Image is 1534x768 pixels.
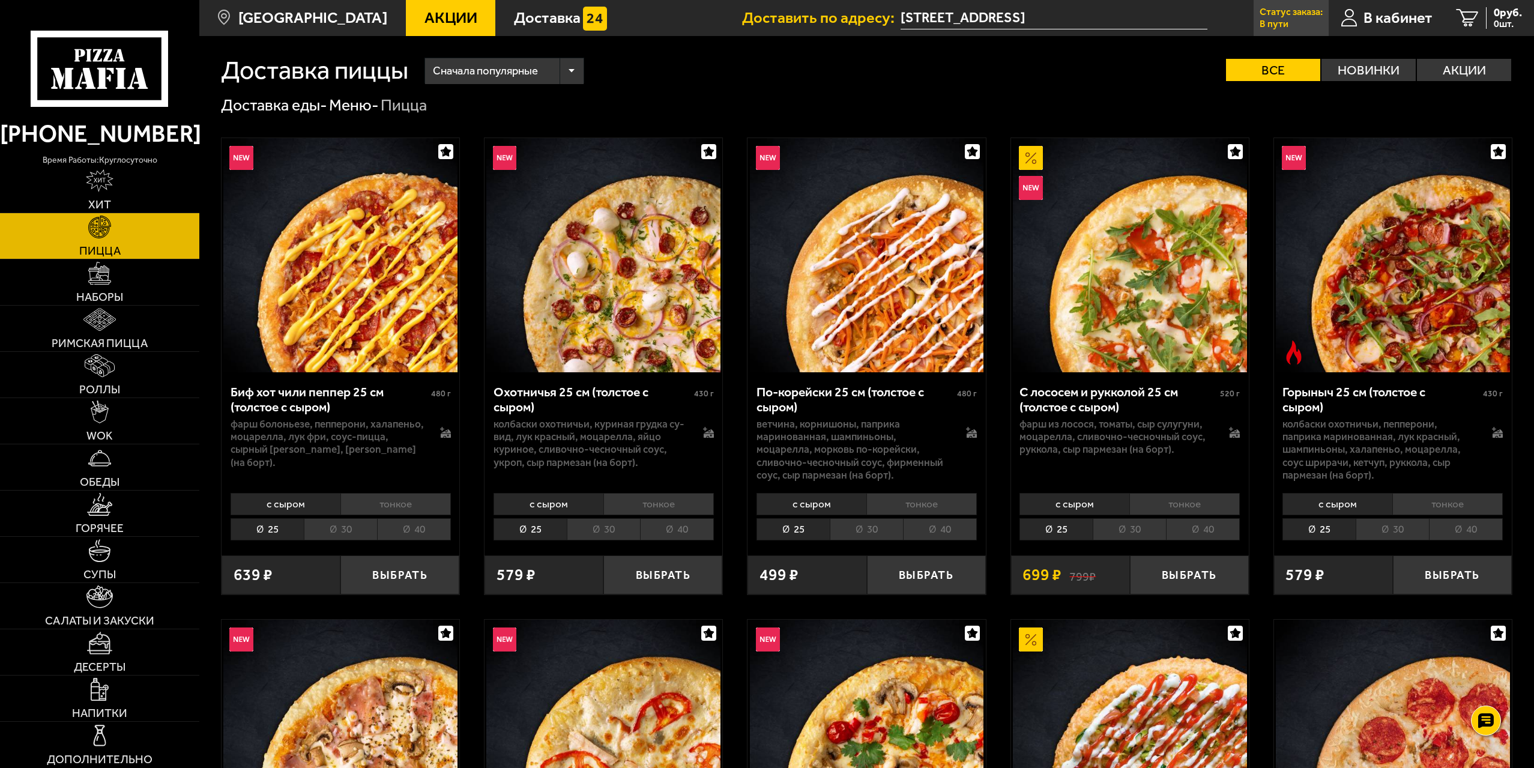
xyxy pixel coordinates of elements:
[1130,555,1249,594] button: Выбрать
[493,627,517,652] img: Новинка
[329,95,379,115] a: Меню-
[494,384,691,415] div: Охотничья 25 см (толстое с сыром)
[866,493,977,515] li: тонкое
[86,430,113,441] span: WOK
[72,707,127,719] span: Напитки
[222,138,459,372] a: НовинкаБиф хот чили пеппер 25 см (толстое с сыром)
[229,627,253,652] img: Новинка
[340,493,451,515] li: тонкое
[750,138,984,372] img: По-корейски 25 см (толстое с сыром)
[1226,59,1320,81] label: Все
[514,10,581,26] span: Доставка
[1166,518,1240,540] li: 40
[830,518,903,540] li: 30
[603,493,714,515] li: тонкое
[486,138,720,372] img: Охотничья 25 см (толстое с сыром)
[1019,518,1093,540] li: 25
[381,95,427,116] div: Пицца
[1013,138,1247,372] img: С лососем и рукколой 25 см (толстое с сыром)
[493,146,517,170] img: Новинка
[47,754,152,765] span: Дополнительно
[83,569,116,580] span: Супы
[494,493,603,515] li: с сыром
[231,493,340,515] li: с сыром
[234,567,273,583] span: 639 ₽
[424,10,477,26] span: Акции
[756,493,866,515] li: с сыром
[901,7,1207,29] span: проспект Просвещения, 7к2
[1356,518,1429,540] li: 30
[867,555,986,594] button: Выбрать
[1019,418,1213,456] p: фарш из лосося, томаты, сыр сулугуни, моцарелла, сливочно-чесночный соус, руккола, сыр пармезан (...
[1393,555,1512,594] button: Выбрать
[756,627,780,652] img: Новинка
[221,95,327,115] a: Доставка еды-
[494,418,687,469] p: колбаски охотничьи, куриная грудка су-вид, лук красный, моцарелла, яйцо куриное, сливочно-чесночн...
[223,138,457,372] img: Биф хот чили пеппер 25 см (толстое с сыром)
[231,418,424,469] p: фарш болоньезе, пепперони, халапеньо, моцарелла, лук фри, соус-пицца, сырный [PERSON_NAME], [PERS...
[431,389,451,399] span: 480 г
[747,138,985,372] a: НовинкаПо-корейски 25 см (толстое с сыром)
[231,518,304,540] li: 25
[694,389,714,399] span: 430 г
[1019,627,1043,652] img: Акционный
[756,518,830,540] li: 25
[1019,176,1043,200] img: Новинка
[756,384,954,415] div: По-корейски 25 см (толстое с сыром)
[1093,518,1166,540] li: 30
[340,555,459,594] button: Выбрать
[759,567,799,583] span: 499 ₽
[1276,138,1510,372] img: Горыныч 25 см (толстое с сыром)
[304,518,377,540] li: 30
[1282,340,1306,364] img: Острое блюдо
[1019,493,1129,515] li: с сыром
[1282,418,1476,482] p: колбаски Охотничьи, пепперони, паприка маринованная, лук красный, шампиньоны, халапеньо, моцарелл...
[79,245,121,256] span: Пицца
[1363,10,1433,26] span: В кабинет
[74,661,125,673] span: Десерты
[1282,384,1480,415] div: Горыныч 25 см (толстое с сыром)
[756,146,780,170] img: Новинка
[756,418,950,482] p: ветчина, корнишоны, паприка маринованная, шампиньоны, моцарелла, морковь по-корейски, сливочно-че...
[901,7,1207,29] input: Ваш адрес доставки
[1129,493,1240,515] li: тонкое
[1274,138,1512,372] a: НовинкаОстрое блюдоГорыныч 25 см (толстое с сыром)
[603,555,722,594] button: Выбрать
[221,58,408,83] h1: Доставка пиццы
[76,522,124,534] span: Горячее
[494,518,567,540] li: 25
[52,337,148,349] span: Римская пицца
[79,384,120,395] span: Роллы
[742,10,901,26] span: Доставить по адресу:
[1260,19,1288,29] p: В пути
[1260,7,1323,17] p: Статус заказа:
[231,384,428,415] div: Биф хот чили пеппер 25 см (толстое с сыром)
[1069,567,1096,583] s: 799 ₽
[76,291,123,303] span: Наборы
[567,518,640,540] li: 30
[1392,493,1503,515] li: тонкое
[1220,389,1240,399] span: 520 г
[1285,567,1324,583] span: 579 ₽
[1417,59,1511,81] label: Акции
[1019,146,1043,170] img: Акционный
[433,56,538,86] span: Сначала популярные
[497,567,536,583] span: 579 ₽
[1321,59,1416,81] label: Новинки
[229,146,253,170] img: Новинка
[485,138,722,372] a: НовинкаОхотничья 25 см (толстое с сыром)
[80,476,119,488] span: Обеды
[583,7,607,31] img: 15daf4d41897b9f0e9f617042186c801.svg
[1429,518,1503,540] li: 40
[1011,138,1249,372] a: АкционныйНовинкаС лососем и рукколой 25 см (толстое с сыром)
[1483,389,1503,399] span: 430 г
[1494,7,1522,19] span: 0 руб.
[238,10,387,26] span: [GEOGRAPHIC_DATA]
[45,615,154,626] span: Салаты и закуски
[88,199,111,210] span: Хит
[1022,567,1061,583] span: 699 ₽
[640,518,714,540] li: 40
[957,389,977,399] span: 480 г
[377,518,451,540] li: 40
[1282,518,1356,540] li: 25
